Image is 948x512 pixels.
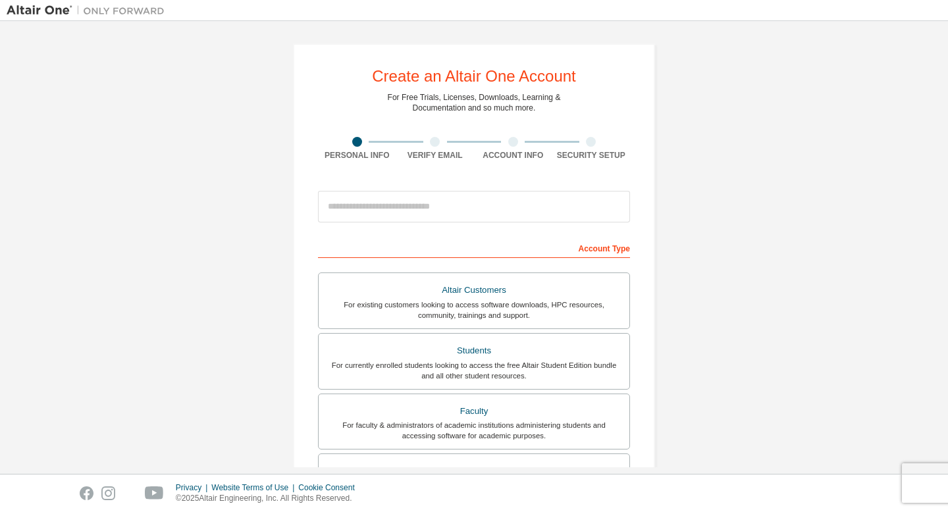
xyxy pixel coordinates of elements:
[327,281,621,299] div: Altair Customers
[7,4,171,17] img: Altair One
[327,342,621,360] div: Students
[318,237,630,258] div: Account Type
[211,482,298,493] div: Website Terms of Use
[327,360,621,381] div: For currently enrolled students looking to access the free Altair Student Edition bundle and all ...
[327,402,621,421] div: Faculty
[145,486,164,500] img: youtube.svg
[327,420,621,441] div: For faculty & administrators of academic institutions administering students and accessing softwa...
[80,486,93,500] img: facebook.svg
[176,493,363,504] p: © 2025 Altair Engineering, Inc. All Rights Reserved.
[101,486,115,500] img: instagram.svg
[552,150,631,161] div: Security Setup
[474,150,552,161] div: Account Info
[327,462,621,480] div: Everyone else
[372,68,576,84] div: Create an Altair One Account
[176,482,211,493] div: Privacy
[396,150,475,161] div: Verify Email
[327,299,621,320] div: For existing customers looking to access software downloads, HPC resources, community, trainings ...
[298,482,362,493] div: Cookie Consent
[318,150,396,161] div: Personal Info
[388,92,561,113] div: For Free Trials, Licenses, Downloads, Learning & Documentation and so much more.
